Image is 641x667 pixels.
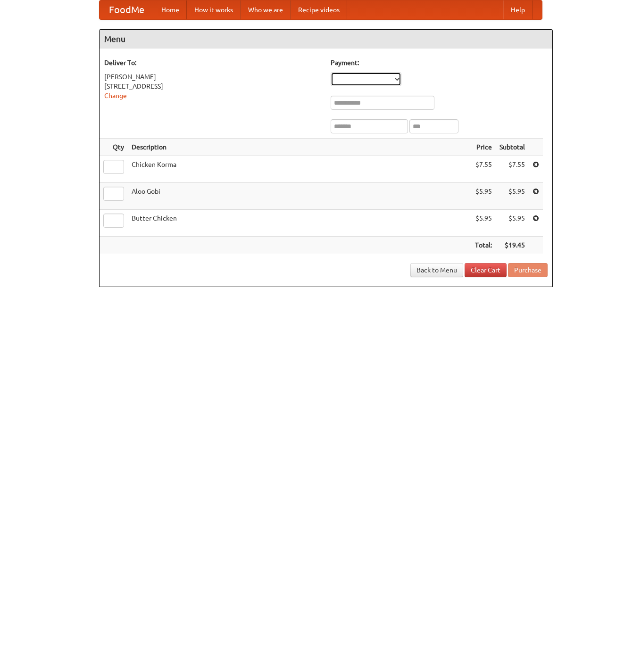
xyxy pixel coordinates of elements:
th: Qty [100,139,128,156]
td: Chicken Korma [128,156,471,183]
a: Recipe videos [291,0,347,19]
th: Subtotal [496,139,529,156]
button: Purchase [508,263,548,277]
a: Back to Menu [410,263,463,277]
td: $7.55 [471,156,496,183]
div: [PERSON_NAME] [104,72,321,82]
td: $5.95 [496,183,529,210]
h5: Payment: [331,58,548,67]
th: Price [471,139,496,156]
a: Who we are [241,0,291,19]
a: Help [503,0,533,19]
th: $19.45 [496,237,529,254]
th: Description [128,139,471,156]
div: [STREET_ADDRESS] [104,82,321,91]
td: $5.95 [471,210,496,237]
td: Butter Chicken [128,210,471,237]
td: Aloo Gobi [128,183,471,210]
th: Total: [471,237,496,254]
a: How it works [187,0,241,19]
a: Change [104,92,127,99]
h5: Deliver To: [104,58,321,67]
a: FoodMe [100,0,154,19]
td: $5.95 [471,183,496,210]
td: $5.95 [496,210,529,237]
a: Clear Cart [465,263,507,277]
h4: Menu [100,30,552,49]
td: $7.55 [496,156,529,183]
a: Home [154,0,187,19]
